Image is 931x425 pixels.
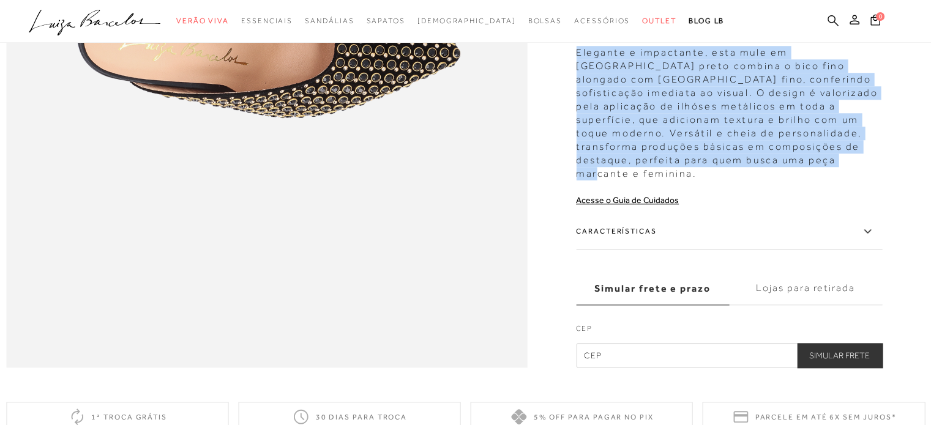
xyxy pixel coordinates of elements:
[528,10,562,32] a: categoryNavScreenReaderText
[528,17,562,25] span: Bolsas
[689,17,724,25] span: BLOG LB
[576,214,882,249] label: Características
[366,17,405,25] span: Sapatos
[797,343,882,368] button: Simular Frete
[642,17,676,25] span: Outlet
[241,17,293,25] span: Essenciais
[417,17,516,25] span: [DEMOGRAPHIC_DATA]
[576,195,679,205] a: Acesse o Guia de Cuidados
[576,272,729,305] label: Simular frete e prazo
[366,10,405,32] a: categoryNavScreenReaderText
[417,10,516,32] a: noSubCategoriesText
[176,10,229,32] a: categoryNavScreenReaderText
[576,323,882,340] label: CEP
[176,17,229,25] span: Verão Viva
[867,13,884,30] button: 0
[574,10,630,32] a: categoryNavScreenReaderText
[574,17,630,25] span: Acessórios
[305,17,354,25] span: Sandálias
[305,10,354,32] a: categoryNavScreenReaderText
[876,12,884,21] span: 0
[642,10,676,32] a: categoryNavScreenReaderText
[729,272,882,305] label: Lojas para retirada
[576,343,882,368] input: CEP
[576,40,882,180] div: Elegante e impactante, esta mule em [GEOGRAPHIC_DATA] preto combina o bico fino alongado com [GEO...
[241,10,293,32] a: categoryNavScreenReaderText
[689,10,724,32] a: BLOG LB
